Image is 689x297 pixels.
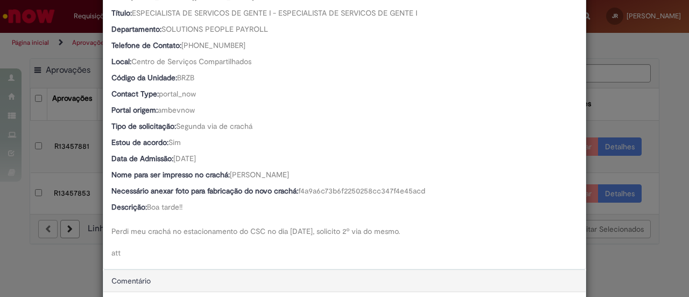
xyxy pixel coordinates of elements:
span: Centro de Serviços Compartilhados [131,57,251,66]
b: Necessário anexar foto para fabricação do novo crachá: [111,186,298,196]
b: Tipo de solicitação: [111,121,176,131]
span: BRZB [177,73,194,82]
b: Estou de acordo: [111,137,168,147]
span: Sim [168,137,181,147]
span: ambevnow [158,105,195,115]
span: [PERSON_NAME] [230,170,289,179]
span: Segunda via de crachá [176,121,252,131]
span: ESPECIALISTA DE SERVICOS DE GENTE I - ESPECIALISTA DE SERVICOS DE GENTE I [132,8,417,18]
span: [PHONE_NUMBER] [181,40,245,50]
b: Departamento: [111,24,161,34]
b: Título: [111,8,132,18]
b: Código da Unidade: [111,73,177,82]
b: Local: [111,57,131,66]
b: Portal origem: [111,105,158,115]
b: Nome para ser impresso no crachá: [111,170,230,179]
b: Contact Type: [111,89,159,99]
span: Boa tarde!! Perdi meu crachá no estacionamento do CSC no dia [DATE], solicito 2º via do mesmo. att [111,202,400,258]
b: Telefone de Contato: [111,40,181,50]
span: Comentário [111,276,151,286]
span: portal_now [159,89,196,99]
span: f4a9a6c73b6f2250258cc347f4e45acd [298,186,425,196]
b: Data de Admissão: [111,154,173,163]
span: SOLUTIONS PEOPLE PAYROLL [161,24,268,34]
span: [DATE] [173,154,196,163]
b: Descrição: [111,202,147,212]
